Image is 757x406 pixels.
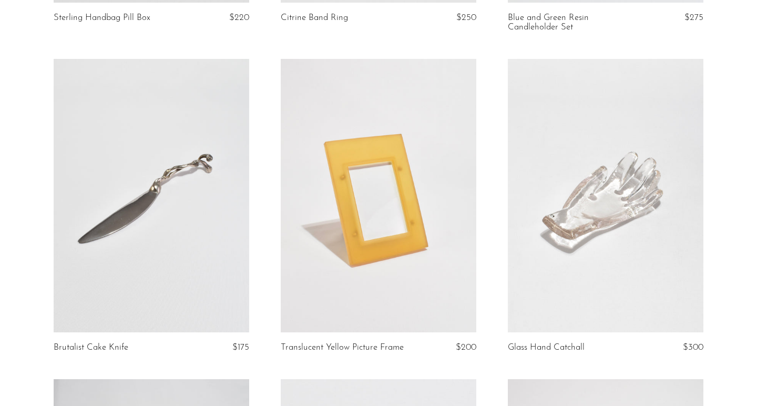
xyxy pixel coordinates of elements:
a: Citrine Band Ring [281,13,348,23]
span: $220 [229,13,249,22]
span: $250 [456,13,476,22]
span: $300 [683,343,703,352]
a: Sterling Handbag Pill Box [54,13,150,23]
span: $200 [456,343,476,352]
span: $175 [232,343,249,352]
a: Blue and Green Resin Candleholder Set [508,13,638,33]
a: Translucent Yellow Picture Frame [281,343,404,352]
span: $275 [684,13,703,22]
a: Brutalist Cake Knife [54,343,128,352]
a: Glass Hand Catchall [508,343,585,352]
